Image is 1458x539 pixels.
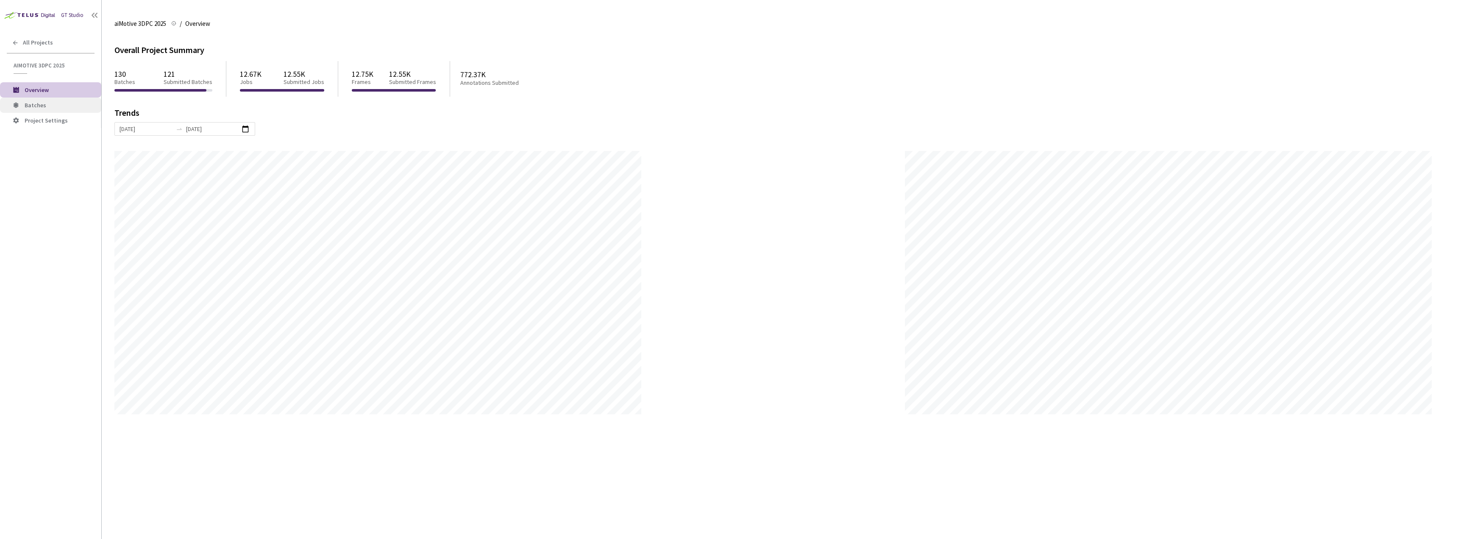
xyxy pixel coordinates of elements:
p: Batches [114,78,135,86]
span: Batches [25,101,46,109]
p: Submitted Frames [389,78,436,86]
p: 130 [114,70,135,78]
span: aiMotive 3DPC 2025 [14,62,89,69]
input: Start date [120,124,173,134]
p: Annotations Submitted [460,79,552,87]
span: Project Settings [25,117,68,124]
p: 12.55K [284,70,324,78]
span: Overview [25,86,49,94]
span: swap-right [176,126,183,132]
p: 12.67K [240,70,262,78]
span: All Projects [23,39,53,46]
p: Submitted Jobs [284,78,324,86]
input: End date [186,124,239,134]
p: Frames [352,78,373,86]
span: to [176,126,183,132]
div: GT Studio [61,11,83,20]
div: Overall Project Summary [114,44,1445,56]
p: 772.37K [460,70,552,79]
p: 121 [164,70,212,78]
p: Jobs [240,78,262,86]
p: 12.75K [352,70,373,78]
span: aiMotive 3DPC 2025 [114,19,166,29]
div: Trends [114,109,1433,122]
p: Submitted Batches [164,78,212,86]
p: 12.55K [389,70,436,78]
li: / [180,19,182,29]
span: Overview [185,19,210,29]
